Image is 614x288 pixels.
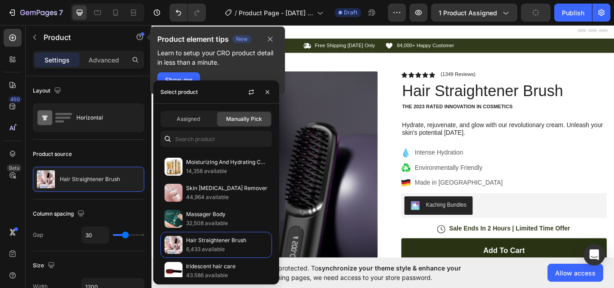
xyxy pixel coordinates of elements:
p: Advanced [89,55,119,65]
button: Add to cart [291,251,530,280]
button: 1 product assigned [431,4,517,22]
p: Free Shipping [DATE] Only [190,23,260,31]
span: 1 product assigned [439,8,497,18]
p: Skin [MEDICAL_DATA] Remover [186,184,268,193]
div: Beta [7,164,22,172]
p: Made in [GEOGRAPHIC_DATA] [307,181,409,192]
button: Kaching Bundles [294,202,374,224]
img: product feature img [37,170,55,188]
p: The 2023 Rated Innovation in Cosmetics [292,94,529,102]
button: Publish [554,4,592,22]
span: / [235,8,237,18]
img: collections [165,210,182,228]
iframe: Design area [151,23,614,260]
img: collections [165,236,182,254]
p: 14,358 available [186,167,268,176]
p: Environmentally Friendly [307,164,409,174]
p: Hair Straightener Brush [186,236,268,245]
div: Undo/Redo [169,4,206,22]
div: Size [33,260,57,272]
button: Allow access [547,264,603,282]
h1: Hair Straightener Brush [291,66,530,92]
span: Assigned [177,115,200,123]
p: Massager Body [186,210,268,219]
img: KachingBundles.png [302,208,312,218]
p: 32,508 available [186,219,268,228]
p: Settings [44,55,70,65]
div: Layout [33,85,63,97]
div: Column spacing [33,208,86,220]
div: Gap [33,231,43,239]
img: collections [165,262,182,280]
p: (1349 Reviews) [337,57,377,64]
p: Product [44,32,120,43]
p: Intense Hydration [307,146,409,157]
p: 43,586 available [186,271,268,280]
span: Your page is password protected. To when designing pages, we need access to your store password. [209,263,496,282]
p: Sale Ends In 2 Hours | Limited Time Offer [347,235,488,245]
div: Product source [33,150,72,158]
div: 450 [9,96,22,103]
p: Moisturizing And Hydrating Care Set [186,158,268,167]
p: 84,000+ Happy Customer [286,23,353,31]
p: Iridescent hair care [186,262,268,271]
div: Select product [160,88,198,96]
div: Publish [562,8,584,18]
span: Draft [344,9,357,17]
img: collections [165,184,182,202]
span: Allow access [555,268,596,278]
div: Kaching Bundles [320,208,367,217]
div: Open Intercom Messenger [583,244,605,266]
p: 44,964 available [186,193,268,202]
p: 6,433 available [186,245,268,254]
div: Add to cart [387,260,435,271]
img: collections [165,158,182,176]
span: Product Page - [DATE] 21:57:48 [239,8,313,18]
p: Hair Straightener Brush [60,176,120,182]
span: synchronize your theme style & enhance your experience [209,264,461,281]
p: Hydrate, rejuvenate, and glow with our revolutionary cream. Unleash your skin's potential [DATE]. [292,115,529,133]
button: 7 [4,4,67,22]
div: Horizontal [76,107,131,128]
input: Auto [82,227,109,243]
input: Search in Settings & Advanced [160,131,272,147]
span: Manually Pick [226,115,262,123]
p: 7 [59,7,63,18]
